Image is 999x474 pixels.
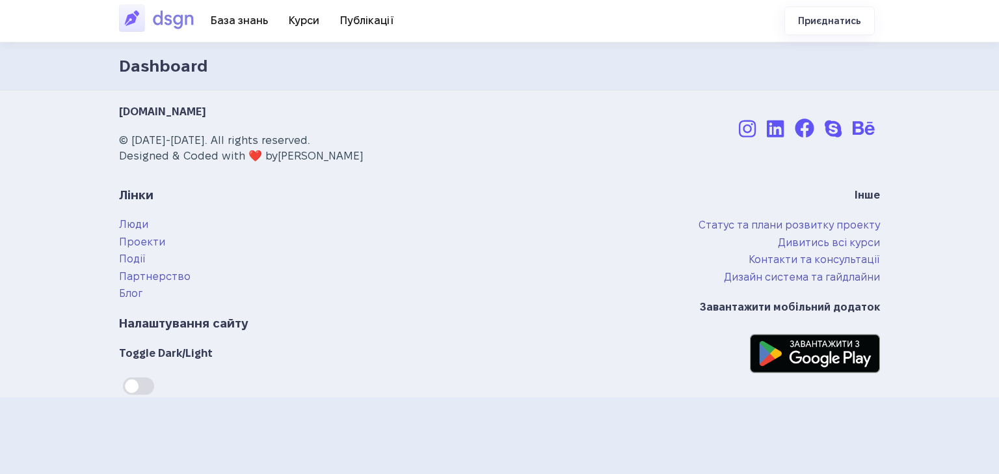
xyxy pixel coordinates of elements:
[119,219,148,230] a: Люди
[278,10,330,31] a: Курси
[749,251,880,269] a: Контакти та консультації
[699,217,880,234] a: Статус та плани розвитку проекту
[119,187,626,204] h3: Лінки
[119,105,626,119] h4: [DOMAIN_NAME]
[278,150,364,161] span: [PERSON_NAME]
[784,7,875,36] a: Приєднатись
[119,315,626,333] h3: Налаштування сайту
[119,253,146,264] a: Події
[626,300,880,314] h4: Завантажити мобільний додаток
[119,346,626,361] h4: Toggle Dark/Light
[200,10,278,31] a: База знань
[119,288,142,299] a: Блог
[119,271,191,282] a: Партнерство
[330,10,405,31] a: Публікації
[750,328,880,378] img: Завантажити з Google Play
[724,269,880,286] a: Дизайн система та гайдлайни
[119,3,200,33] img: DSGN Освітньо-професійний простір для амбітних
[778,234,880,252] a: Дивитись всі курси
[626,188,880,202] h4: Інше
[119,55,880,77] h1: Dashboard
[119,236,165,247] a: Проекти
[119,133,626,163] p: © [DATE]-[DATE]. All rights reserved. Designed & Coded with ❤️ by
